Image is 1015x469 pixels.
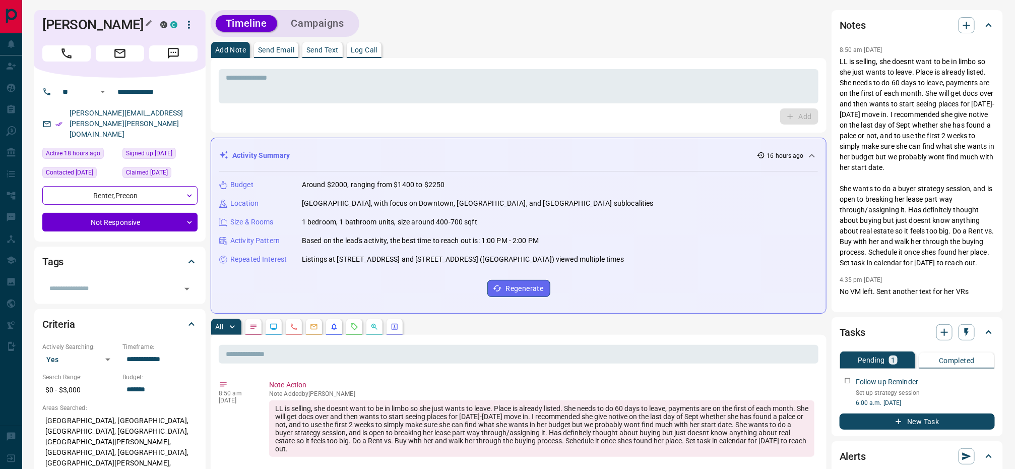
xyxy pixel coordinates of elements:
h1: [PERSON_NAME] [42,17,145,33]
p: 1 [891,357,895,364]
button: Regenerate [487,280,550,297]
p: 8:50 am [219,390,254,397]
div: Tue Sep 16 2025 [42,148,117,162]
p: Activity Summary [232,150,290,161]
span: Call [42,45,91,62]
div: condos.ca [170,21,177,28]
p: 4:35 pm [DATE] [840,276,882,283]
span: Claimed [DATE] [126,167,168,178]
button: New Task [840,414,995,430]
svg: Opportunities [370,323,378,331]
div: Activity Summary16 hours ago [219,146,818,165]
p: Add Note [215,46,246,53]
p: Timeframe: [122,342,198,351]
h2: Tags [42,254,64,270]
button: Campaigns [281,15,354,32]
p: Set up strategy session [856,388,995,397]
svg: Agent Actions [391,323,399,331]
p: Log Call [351,46,377,53]
p: Around $2000, ranging from $1400 to $2250 [302,180,445,190]
p: Activity Pattern [230,236,280,246]
p: Note Added by [PERSON_NAME] [269,390,814,397]
a: [PERSON_NAME][EMAIL_ADDRESS][PERSON_NAME][PERSON_NAME][DOMAIN_NAME] [70,109,183,138]
button: Open [97,86,109,98]
span: Signed up [DATE] [126,148,172,158]
p: Listings at [STREET_ADDRESS] and [STREET_ADDRESS] ([GEOGRAPHIC_DATA]) viewed multiple times [302,254,624,265]
p: Location [230,198,259,209]
div: Tasks [840,320,995,344]
p: 1 bedroom, 1 bathroom units, size around 400-700 sqft [302,217,477,227]
svg: Calls [290,323,298,331]
div: Criteria [42,312,198,336]
svg: Listing Alerts [330,323,338,331]
div: Tue Feb 26 2019 [122,148,198,162]
div: Tags [42,250,198,274]
span: Message [149,45,198,62]
svg: Emails [310,323,318,331]
p: [DATE] [219,397,254,404]
span: Active 18 hours ago [46,148,100,158]
p: All [215,323,223,330]
p: Based on the lead's activity, the best time to reach out is: 1:00 PM - 2:00 PM [302,236,539,246]
p: Budget: [122,373,198,382]
p: 16 hours ago [767,151,804,160]
p: $0 - $3,000 [42,382,117,398]
p: Follow up Reminder [856,377,918,387]
h2: Notes [840,17,866,33]
p: Actively Searching: [42,342,117,351]
div: Not Responsive [42,213,198,231]
p: [GEOGRAPHIC_DATA], with focus on Downtown, [GEOGRAPHIC_DATA], and [GEOGRAPHIC_DATA] sublocalities [302,198,654,209]
h2: Tasks [840,324,865,340]
p: 11:26 am [DATE] [840,305,886,312]
p: Size & Rooms [230,217,274,227]
div: Tue Feb 26 2019 [122,167,198,181]
p: Budget [230,180,253,190]
p: Pending [858,357,885,364]
p: Areas Searched: [42,403,198,413]
h2: Alerts [840,448,866,464]
div: mrloft.ca [160,21,167,28]
button: Timeline [216,15,277,32]
p: Completed [939,357,975,364]
p: Note Action [269,380,814,390]
svg: Requests [350,323,358,331]
svg: Notes [249,323,258,331]
div: Fri Mar 27 2020 [42,167,117,181]
span: Email [96,45,144,62]
span: Contacted [DATE] [46,167,93,178]
div: Yes [42,351,117,368]
div: Notes [840,13,995,37]
div: Alerts [840,444,995,468]
p: Search Range: [42,373,117,382]
svg: Email Verified [55,121,62,128]
div: LL is selling, she doesnt want to be in limbo so she just wants to leave. Place is already listed... [269,400,814,457]
p: Send Email [258,46,294,53]
div: Renter , Precon [42,186,198,205]
p: LL is selling, she doesnt want to be in limbo so she just wants to leave. Place is already listed... [840,56,995,268]
p: Send Text [306,46,339,53]
p: Repeated Interest [230,254,287,265]
p: 6:00 a.m. [DATE] [856,398,995,407]
button: Open [180,282,194,296]
p: 8:50 am [DATE] [840,46,882,53]
h2: Criteria [42,316,75,332]
p: No VM left. Sent another text for her VRs [840,286,995,297]
svg: Lead Browsing Activity [270,323,278,331]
